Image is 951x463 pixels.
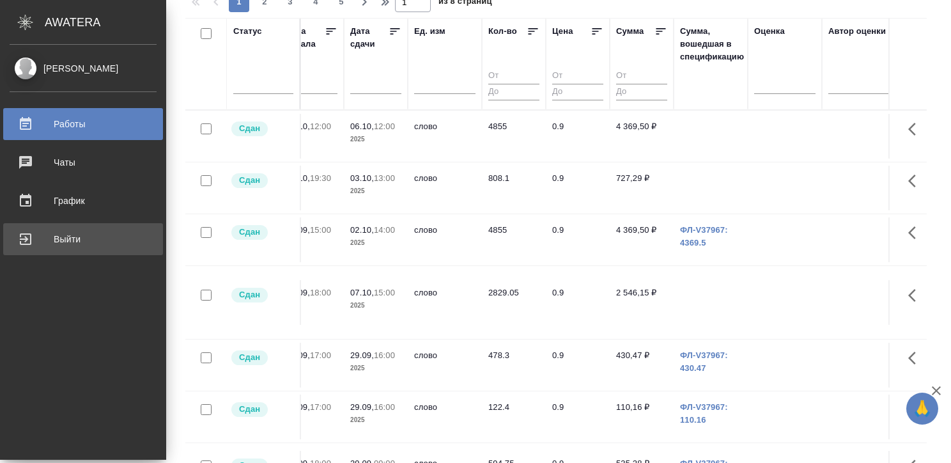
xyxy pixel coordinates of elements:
div: Менеджер проверил работу исполнителя, передает ее на следующий этап [230,286,293,304]
td: 808.1 [482,166,546,210]
a: ФЛ-V37967: 4369.5 [680,225,728,247]
td: 4 369,50 ₽ [610,114,674,159]
p: 14:00 [374,225,395,235]
a: График [3,185,163,217]
div: Сумма, вошедшая в спецификацию [680,25,744,63]
p: 06.10, [350,122,374,131]
p: 2025 [350,362,401,375]
p: 2025 [350,185,401,198]
p: 2025 [286,133,337,146]
button: Здесь прячутся важные кнопки [901,395,931,425]
td: 0.9 [546,217,610,262]
td: 110,16 ₽ [610,395,674,439]
div: Чаты [10,153,157,172]
td: 4855 [482,217,546,262]
input: От [552,68,603,84]
p: 18:00 [310,288,331,297]
span: 🙏 [911,395,933,422]
p: 29.09, [350,402,374,412]
a: Выйти [3,223,163,255]
button: Здесь прячутся важные кнопки [901,166,931,196]
p: 2025 [286,185,337,198]
p: Сдан [239,174,260,187]
p: Сдан [239,403,260,416]
p: Сдан [239,351,260,364]
button: Здесь прячутся важные кнопки [901,280,931,311]
button: 🙏 [906,393,938,425]
p: 2025 [286,237,337,249]
input: До [552,84,603,100]
td: 0.9 [546,395,610,439]
td: 478.3 [482,343,546,388]
td: 430,47 ₽ [610,343,674,388]
td: 0.9 [546,343,610,388]
div: Менеджер проверил работу исполнителя, передает ее на следующий этап [230,401,293,418]
div: Менеджер проверил работу исполнителя, передает ее на следующий этап [230,224,293,241]
td: 0.9 [546,114,610,159]
div: Выйти [10,230,157,249]
td: слово [408,217,482,262]
div: Менеджер проверил работу исполнителя, передает ее на следующий этап [230,349,293,366]
p: 2025 [350,237,401,249]
p: 17:00 [310,402,331,412]
td: 2 546,15 ₽ [610,280,674,325]
button: Здесь прячутся важные кнопки [901,114,931,145]
p: 13:00 [374,173,395,183]
p: 12:00 [374,122,395,131]
p: 19:30 [310,173,331,183]
a: ФЛ-V37967: 430.47 [680,350,728,373]
div: Оценка [754,25,785,38]
td: 2829.05 [482,280,546,325]
p: 29.09, [350,350,374,360]
div: График [10,191,157,210]
input: До [488,84,539,100]
p: 02.10, [350,225,374,235]
input: От [488,68,539,84]
a: ФЛ-V37967: 110.16 [680,402,728,425]
td: слово [408,343,482,388]
p: 2025 [350,133,401,146]
div: [PERSON_NAME] [10,61,157,75]
p: 2025 [286,362,337,375]
p: 07.10, [350,288,374,297]
td: слово [408,166,482,210]
div: Сумма [616,25,644,38]
td: 0.9 [546,166,610,210]
input: До [616,84,667,100]
div: Дата начала [286,25,325,51]
div: AWATERA [45,10,166,35]
div: Менеджер проверил работу исполнителя, передает ее на следующий этап [230,120,293,137]
td: 0.9 [546,280,610,325]
button: Здесь прячутся важные кнопки [901,217,931,248]
p: Сдан [239,122,260,135]
p: 2025 [286,299,337,312]
div: Дата сдачи [350,25,389,51]
td: 4 369,50 ₽ [610,217,674,262]
a: Работы [3,108,163,140]
p: 15:00 [310,225,331,235]
td: слово [408,114,482,159]
div: Цена [552,25,573,38]
a: Чаты [3,146,163,178]
td: 727,29 ₽ [610,166,674,210]
p: 17:00 [310,350,331,360]
div: Автор оценки [828,25,886,38]
p: 2025 [350,414,401,427]
p: 16:00 [374,402,395,412]
td: 4855 [482,114,546,159]
div: Кол-во [488,25,517,38]
p: 16:00 [374,350,395,360]
div: Статус [233,25,262,38]
div: Работы [10,114,157,134]
button: Здесь прячутся важные кнопки [901,343,931,373]
p: 2025 [350,299,401,312]
div: Ед. изм [414,25,445,38]
p: 03.10, [350,173,374,183]
p: 2025 [286,414,337,427]
td: слово [408,395,482,439]
div: Менеджер проверил работу исполнителя, передает ее на следующий этап [230,172,293,189]
p: Сдан [239,226,260,239]
td: слово [408,280,482,325]
p: 15:00 [374,288,395,297]
p: Сдан [239,288,260,301]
